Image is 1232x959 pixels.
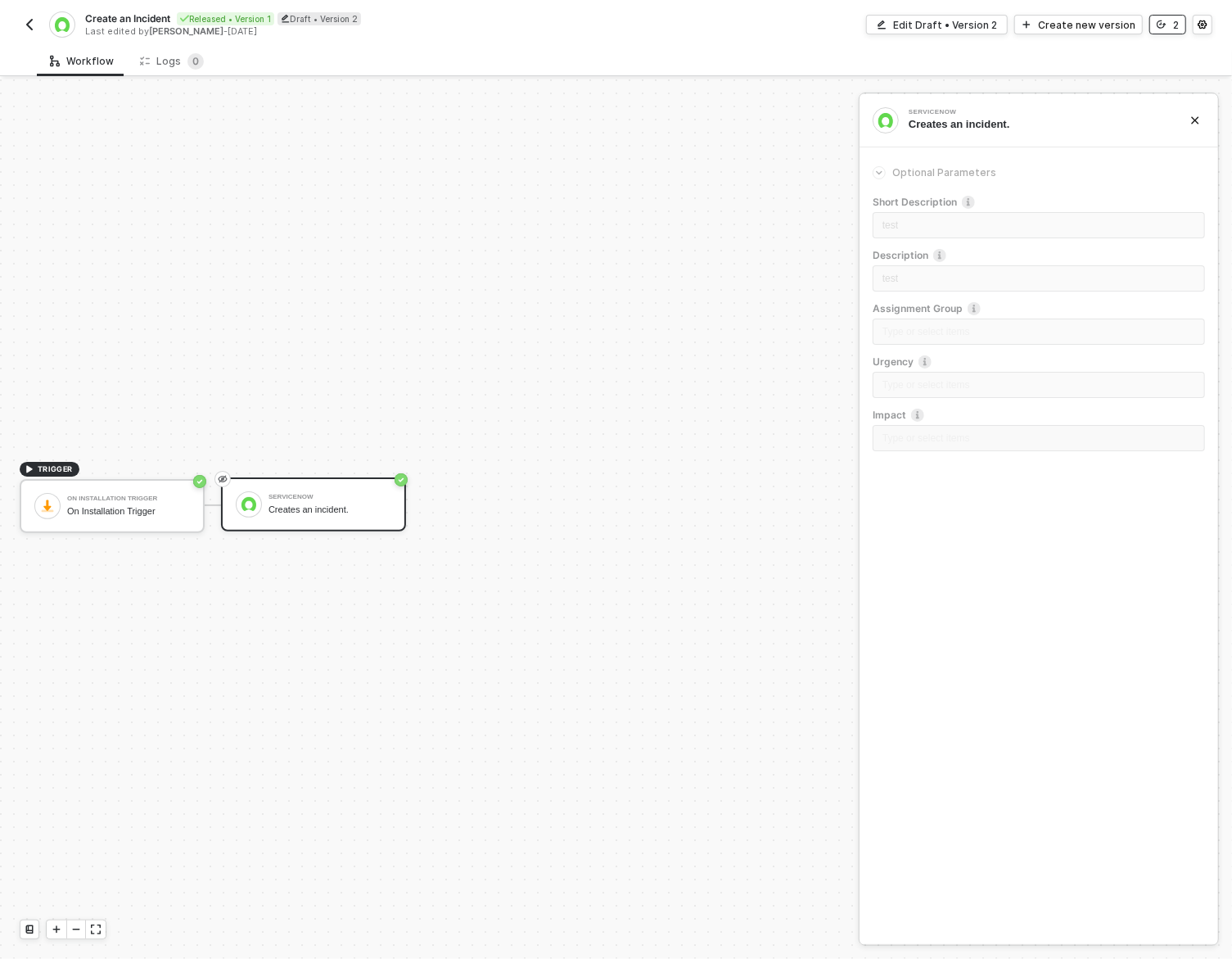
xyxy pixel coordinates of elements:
[52,925,61,934] span: icon-play
[193,475,206,488] span: icon-success-page
[873,164,1205,182] div: Optional Parameters
[177,12,274,25] div: Released • Version 1
[269,494,391,500] div: ServiceNow
[218,473,228,486] span: eye-invisible
[892,166,996,179] span: Optional Parameters
[23,18,36,31] img: back
[85,11,170,25] span: Create an Incident
[874,168,884,178] span: icon-arrow-right-small
[71,925,81,934] span: icon-minus
[67,506,190,517] div: On Installation Trigger
[1198,20,1207,29] span: icon-settings
[909,109,1154,115] div: ServiceNow
[909,117,1164,132] div: Creates an incident.
[893,18,997,32] div: Edit Draft • Version 2
[278,12,361,25] div: Draft • Version 2
[877,20,887,29] span: icon-edit
[866,15,1008,34] button: Edit Draft • Version 2
[1157,20,1167,29] span: icon-versioning
[878,113,893,128] img: integration-icon
[38,463,73,476] span: TRIGGER
[281,14,290,23] span: icon-edit
[269,504,391,515] div: Creates an incident.
[55,17,69,32] img: integration-icon
[187,53,204,70] sup: 0
[1149,15,1186,34] button: 2
[67,495,190,502] div: On Installation Trigger
[395,473,408,486] span: icon-success-page
[20,15,39,34] button: back
[140,53,204,70] div: Logs
[1173,18,1179,32] div: 2
[1014,15,1143,34] button: Create new version
[85,25,615,38] div: Last edited by - [DATE]
[149,25,223,37] span: [PERSON_NAME]
[50,55,114,68] div: Workflow
[1022,20,1031,29] span: icon-play
[1190,115,1200,125] span: icon-close
[241,497,256,510] img: icon
[1038,18,1135,32] div: Create new version
[25,464,34,474] span: icon-play
[91,925,101,934] span: icon-expand
[40,499,55,513] img: icon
